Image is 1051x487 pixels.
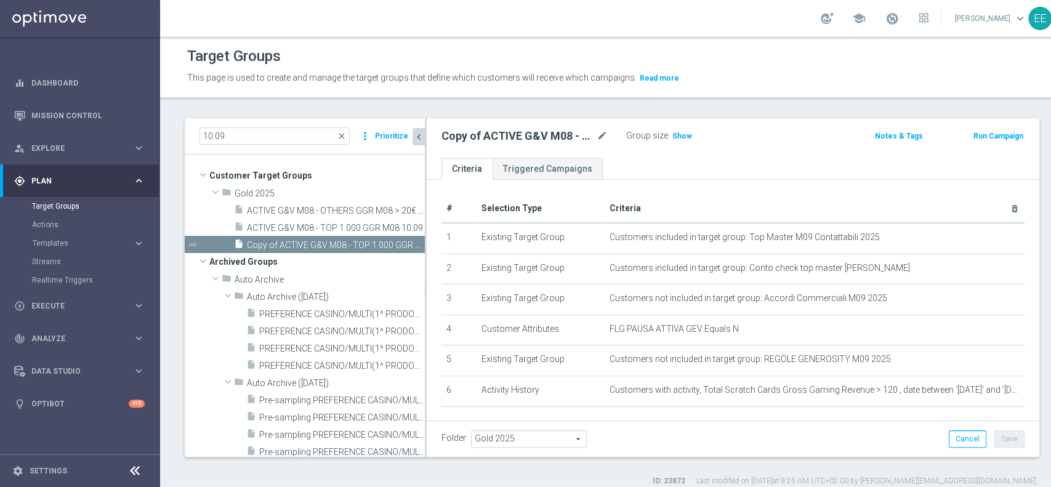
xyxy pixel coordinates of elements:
[30,467,67,475] a: Settings
[1010,204,1020,214] i: delete_forever
[14,366,133,377] div: Data Studio
[14,78,145,88] div: equalizer Dashboard
[133,300,145,312] i: keyboard_arrow_right
[14,66,145,99] div: Dashboard
[477,284,605,315] td: Existing Target Group
[413,131,425,143] i: chevron_left
[246,360,256,374] i: insert_drive_file
[32,234,159,252] div: Templates
[246,325,256,339] i: insert_drive_file
[14,399,145,409] button: lightbulb Optibot +10
[133,238,145,249] i: keyboard_arrow_right
[31,99,145,132] a: Mission Control
[247,206,425,216] span: ACTIVE G&amp;V M08 - OTHERS GGR M08 &gt; 20&#x20AC; 10.09
[133,142,145,154] i: keyboard_arrow_right
[31,368,133,375] span: Data Studio
[187,73,637,83] span: This page is used to create and manage the target groups that define which customers will receive...
[337,131,347,141] span: close
[477,254,605,284] td: Existing Target Group
[31,177,133,185] span: Plan
[33,239,121,247] span: Templates
[222,273,232,288] i: folder
[259,413,425,423] span: Pre-sampling PREFERENCE CASINO/MULTI(1^ PRODOTTO CASINO GGR M08) - OTHERS 10.09
[441,195,477,223] th: #
[610,263,910,273] span: Customers included in target group: Conto check top master [PERSON_NAME]
[477,223,605,254] td: Existing Target Group
[247,240,425,251] span: Copy of ACTIVE G&amp;V M08 - TOP 1.000 GGR M08 10.09
[14,300,133,312] div: Execute
[129,400,145,408] div: +10
[672,132,692,140] span: Show
[653,476,685,486] label: ID: 23872
[32,252,159,271] div: Streams
[477,376,605,406] td: Activity History
[246,342,256,356] i: insert_drive_file
[31,145,133,152] span: Explore
[247,292,425,302] span: Auto Archive (2025-03-09)
[441,315,477,345] td: 4
[246,308,256,322] i: insert_drive_file
[441,158,493,180] a: Criteria
[246,429,256,443] i: insert_drive_file
[696,476,1036,486] label: Last modified on [DATE] at 9:25 AM UTC+02:00 by [PERSON_NAME][EMAIL_ADDRESS][DOMAIN_NAME]
[235,275,425,285] span: Auto Archive
[31,387,129,420] a: Optibot
[610,203,641,213] span: Criteria
[133,365,145,377] i: keyboard_arrow_right
[954,9,1028,28] a: [PERSON_NAME]keyboard_arrow_down
[14,175,25,187] i: gps_fixed
[14,78,25,89] i: equalizer
[493,158,603,180] a: Triggered Campaigns
[972,129,1025,143] button: Run Campaign
[133,332,145,344] i: keyboard_arrow_right
[852,12,866,25] span: school
[234,239,244,253] i: insert_drive_file
[234,291,244,305] i: folder
[32,238,145,248] button: Templates keyboard_arrow_right
[413,128,425,145] button: chevron_left
[247,223,425,233] span: ACTIVE G&amp;V M08 - TOP 1.000 GGR M08 10.09
[994,430,1025,448] button: Save
[14,334,145,344] button: track_changes Analyze keyboard_arrow_right
[234,204,244,219] i: insert_drive_file
[14,176,145,186] button: gps_fixed Plan keyboard_arrow_right
[234,222,244,236] i: insert_drive_file
[259,430,425,440] span: Pre-sampling PREFERENCE CASINO/MULTI(1^ PRODOTTO CASINO GGR M08) - TOP 1.000 GGR CASINO M08 10.09
[441,129,594,143] h2: Copy of ACTIVE G&V M08 - TOP 1.000 GGR M08 10.09
[597,129,608,143] i: mode_edit
[441,223,477,254] td: 1
[12,465,23,477] i: settings
[610,293,887,304] span: Customers not included in target group: Accordi Commerciali M09 2025
[246,411,256,425] i: insert_drive_file
[222,187,232,201] i: folder
[33,239,133,247] div: Templates
[14,175,133,187] div: Plan
[246,394,256,408] i: insert_drive_file
[259,309,425,320] span: PREFERENCE CASINO/MULTI(1^ PRODOTTO CASINO GGR M08) - MEDIUM 1.001 - 3.000 GGR CASINO M08 10.09
[133,175,145,187] i: keyboard_arrow_right
[246,446,256,460] i: insert_drive_file
[874,129,924,143] button: Notes & Tags
[441,376,477,406] td: 6
[477,315,605,345] td: Customer Attributes
[14,366,145,376] div: Data Studio keyboard_arrow_right
[477,345,605,376] td: Existing Target Group
[949,430,986,448] button: Cancel
[441,433,466,443] label: Folder
[373,128,410,145] button: Prioritize
[247,378,425,388] span: Auto Archive (2025-03-10)
[14,111,145,121] button: Mission Control
[441,418,501,432] button: + Add Selection
[32,197,159,215] div: Target Groups
[14,387,145,420] div: Optibot
[32,220,128,230] a: Actions
[32,271,159,289] div: Realtime Triggers
[1013,12,1027,25] span: keyboard_arrow_down
[209,167,425,184] span: Customer Target Groups
[14,300,25,312] i: play_circle_outline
